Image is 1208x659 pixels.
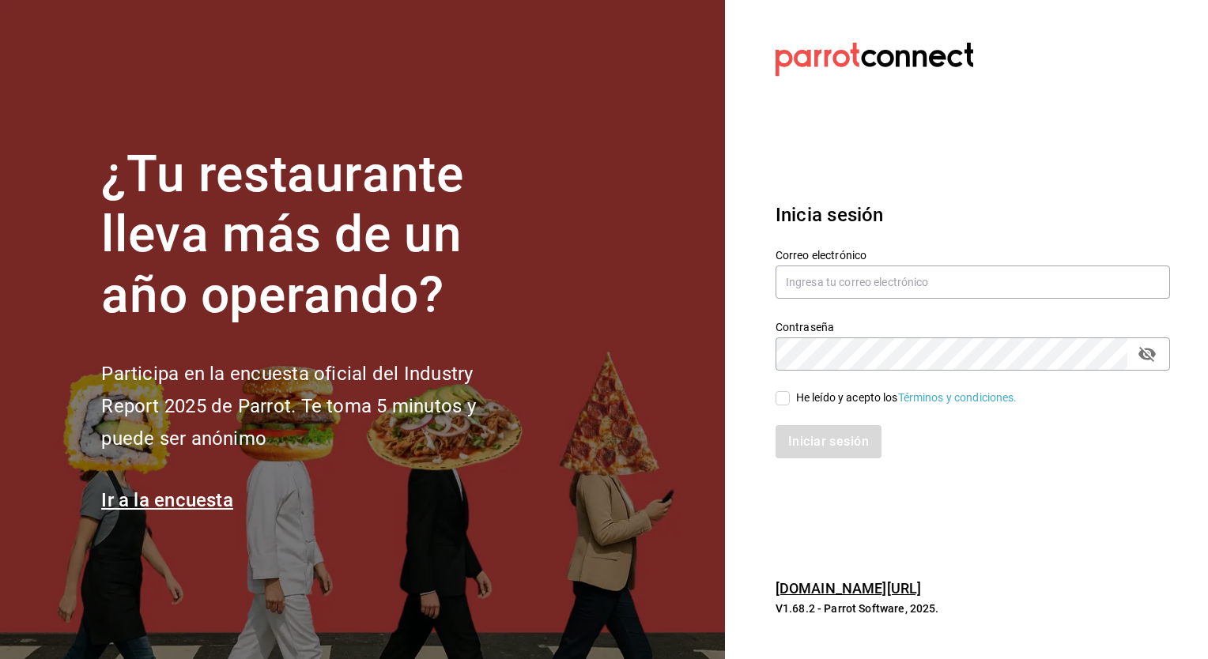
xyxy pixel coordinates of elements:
a: Ir a la encuesta [101,489,233,511]
p: V1.68.2 - Parrot Software, 2025. [776,601,1170,616]
h3: Inicia sesión [776,201,1170,229]
label: Contraseña [776,321,1170,332]
button: passwordField [1134,341,1161,367]
h2: Participa en la encuesta oficial del Industry Report 2025 de Parrot. Te toma 5 minutos y puede se... [101,358,528,454]
input: Ingresa tu correo electrónico [776,265,1170,299]
a: [DOMAIN_NAME][URL] [776,580,921,597]
label: Correo electrónico [776,249,1170,260]
div: He leído y acepto los [796,390,1017,406]
a: Términos y condiciones. [898,391,1017,404]
h1: ¿Tu restaurante lleva más de un año operando? [101,145,528,326]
